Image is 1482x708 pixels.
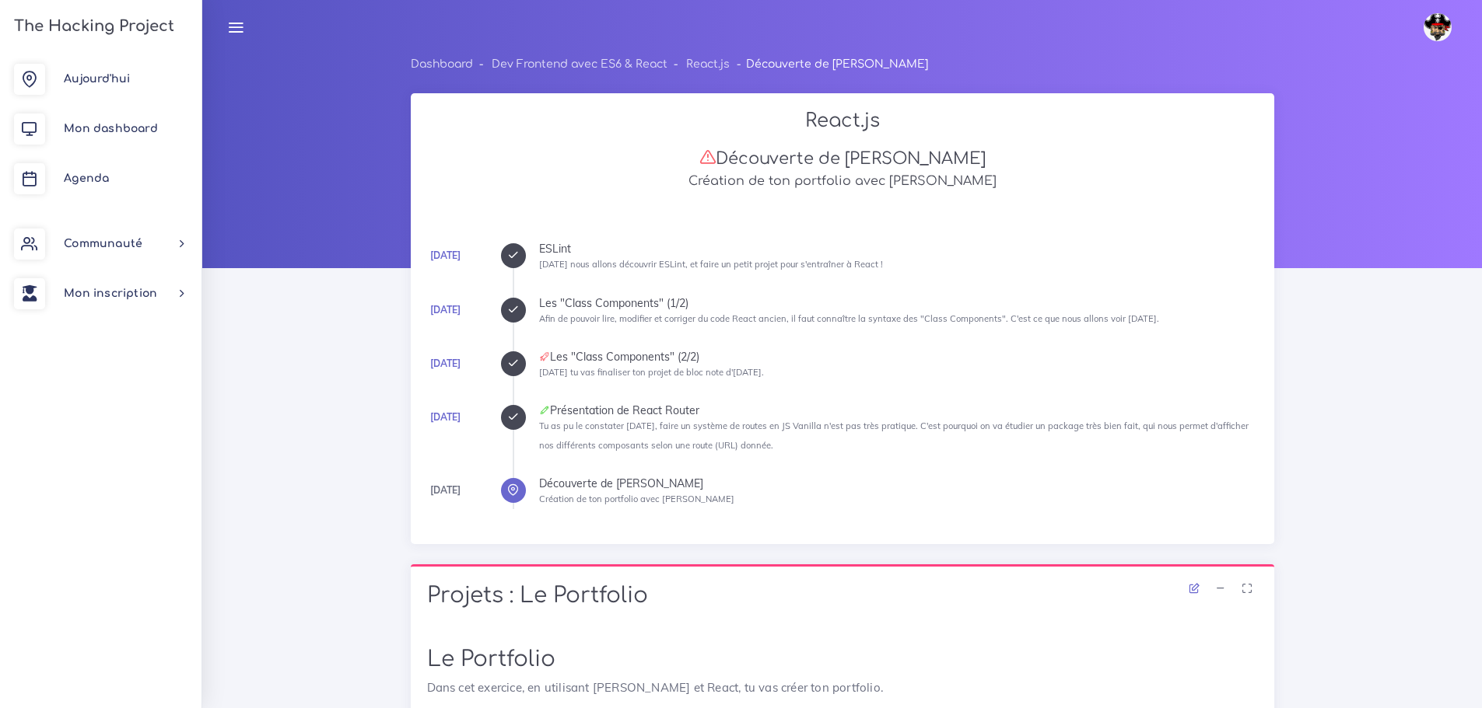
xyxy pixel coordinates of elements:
[64,173,109,184] span: Agenda
[430,411,461,423] a: [DATE]
[1424,13,1452,41] img: avatar
[539,351,1258,362] div: Les "Class Components" (2/2)
[539,298,1258,309] div: Les "Class Components" (1/2)
[64,73,130,85] span: Aujourd'hui
[427,647,1258,673] h1: Le Portfolio
[539,259,883,270] small: [DATE] nous allons découvrir ESLint, et faire un petit projet pour s'entraîner à React !
[430,482,461,499] div: [DATE]
[427,678,1258,697] p: Dans cet exercice, en utilisant [PERSON_NAME] et React, tu vas créer ton portfolio.
[539,405,550,416] i: Corrections cette journée là
[539,478,1258,489] div: Découverte de [PERSON_NAME]
[411,58,473,70] a: Dashboard
[64,238,142,249] span: Communauté
[430,304,461,316] a: [DATE]
[539,351,550,362] i: Projet à rendre ce jour-là
[492,58,667,70] a: Dev Frontend avec ES6 & React
[64,123,158,134] span: Mon dashboard
[427,583,1258,609] h1: Projets : Le Portfolio
[427,174,1258,189] h5: Création de ton portfolio avec [PERSON_NAME]
[539,313,1159,324] small: Afin de pouvoir lire, modifier et corriger du code React ancien, il faut connaître la syntaxe des...
[539,243,1258,254] div: ESLint
[730,54,927,74] li: Découverte de [PERSON_NAME]
[699,148,716,165] i: Attention : nous n'avons pas encore reçu ton projet aujourd'hui. N'oublie pas de le soumettre en ...
[539,405,1258,416] div: Présentation de React Router
[427,148,1258,169] h3: Découverte de [PERSON_NAME]
[64,288,157,299] span: Mon inscription
[539,494,734,504] small: Création de ton portfolio avec [PERSON_NAME]
[686,58,730,70] a: React.js
[539,367,764,378] small: [DATE] tu vas finaliser ton projet de bloc note d'[DATE].
[427,110,1258,132] h2: React.js
[430,357,461,369] a: [DATE]
[430,249,461,261] a: [DATE]
[9,18,174,35] h3: The Hacking Project
[539,420,1249,451] small: Tu as pu le constater [DATE], faire un système de routes en JS Vanilla n'est pas très pratique. C...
